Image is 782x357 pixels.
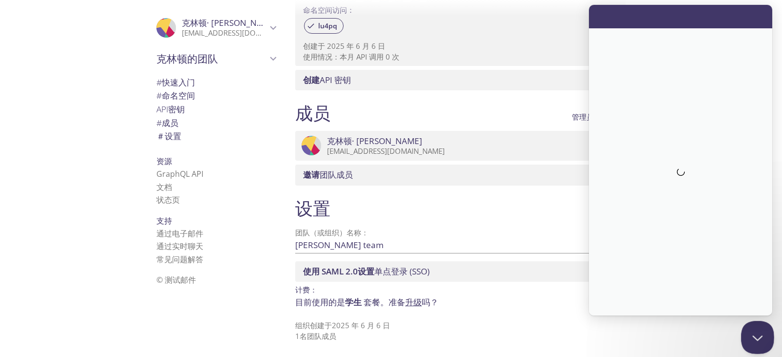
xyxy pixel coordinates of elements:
[405,296,422,308] a: 升级
[318,41,385,51] font: 于 2025 年 6 月 6 日
[422,296,438,308] font: 吗？
[295,131,626,161] div: 克林顿·格林伍德
[188,254,203,265] font: 解答
[156,241,203,252] font: 通过实时聊天
[295,70,626,90] div: 创建 API 密钥
[320,74,351,85] font: API 密钥
[295,165,626,185] div: 邀请团队成员
[303,169,320,180] font: 邀请
[149,76,283,89] div: 快速入门
[295,261,626,282] div: 设置 SSO
[303,41,318,51] font: 创建
[149,89,283,103] div: 命名空间
[182,17,209,28] font: 克林顿·
[211,17,277,28] font: [PERSON_NAME]
[156,90,162,101] font: #
[295,296,345,308] font: 目前使用的是
[156,130,165,142] font: ＃
[295,285,317,294] font: 计费：
[295,331,300,341] font: 1
[295,101,330,125] font: 成员
[156,77,162,88] font: #
[295,196,330,220] font: 设置
[741,321,774,354] iframe: Help Scout Beacon - Close
[149,103,283,116] div: API 密钥
[156,228,203,239] font: 通过电子邮件
[364,296,389,308] font: 套餐。
[165,130,181,142] font: 设置
[374,266,430,277] font: 单点登录 (SSO)
[149,116,283,130] div: 成员
[303,74,320,85] font: 创建
[156,51,218,65] font: 克林顿的团队
[572,112,594,122] font: 管理员
[156,215,172,226] font: 支持
[156,194,180,205] a: 状态页
[149,46,283,71] div: 克林顿的团队
[318,21,337,30] font: lu4pq
[156,156,172,167] font: 资源
[156,254,188,265] font: 常见问题
[356,135,422,147] font: [PERSON_NAME]
[320,169,353,180] font: 团队成员
[156,274,196,285] font: © 测试邮件
[304,18,344,34] div: lu4pq
[327,146,445,156] font: [EMAIL_ADDRESS][DOMAIN_NAME]
[149,12,283,44] div: 克林顿·格林伍德
[149,129,283,143] div: 团队设置
[345,296,362,308] font: 学生
[168,104,185,115] font: 密钥
[162,77,195,88] font: 快速入门
[303,52,399,62] font: 使用情况：本月 API 调用 0 次
[156,168,203,179] a: GraphQL API
[162,117,178,128] font: 成员
[332,320,390,330] font: 2025 年 6 月 6 日
[156,104,168,115] font: API
[303,266,374,277] font: 使用 SAML 2.0设置
[162,90,195,101] font: 命名空间
[300,331,336,341] font: 名团队成员
[156,117,162,128] font: #
[566,109,600,124] button: 管理员
[589,5,772,315] iframe: Help Scout Beacon - 实时聊天、联系表单和知识库
[327,135,354,147] font: 克林顿·
[389,296,405,308] font: 准备
[295,228,369,238] font: 团队（或组织）名称：
[156,182,172,192] a: 文档
[295,320,332,330] font: 组织创建于
[182,28,300,38] font: [EMAIL_ADDRESS][DOMAIN_NAME]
